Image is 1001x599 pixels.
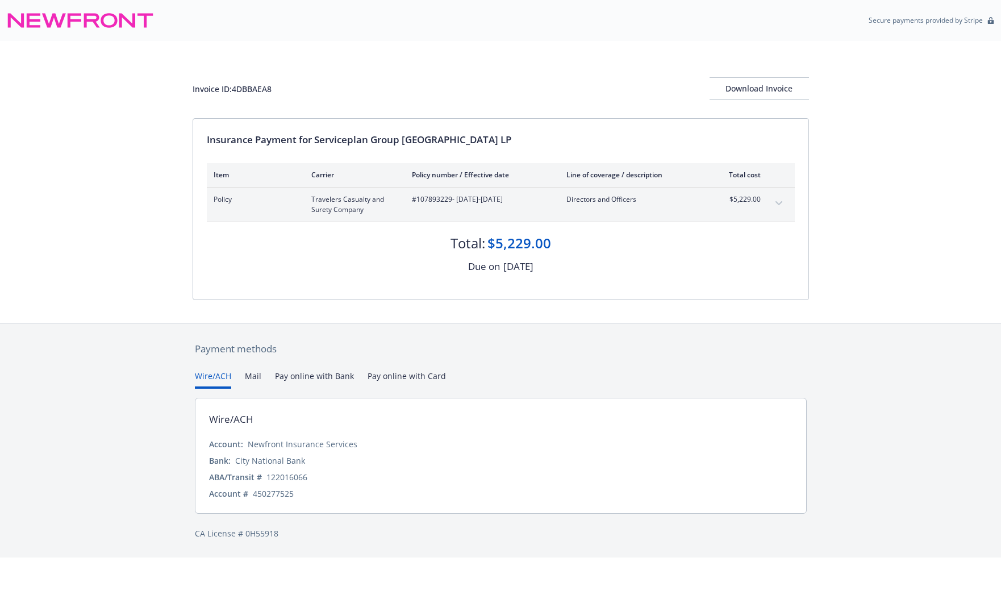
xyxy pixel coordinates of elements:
div: Policy number / Effective date [412,170,548,180]
div: City National Bank [235,455,305,467]
div: Wire/ACH [209,412,253,427]
div: Carrier [311,170,394,180]
div: CA License # 0H55918 [195,527,807,539]
div: $5,229.00 [487,234,551,253]
button: expand content [770,194,788,213]
div: [DATE] [503,259,533,274]
div: 450277525 [253,488,294,500]
span: Travelers Casualty and Surety Company [311,194,394,215]
div: 122016066 [266,471,307,483]
span: Directors and Officers [566,194,700,205]
div: Item [214,170,293,180]
div: Bank: [209,455,231,467]
span: Policy [214,194,293,205]
div: Total: [451,234,485,253]
div: Line of coverage / description [566,170,700,180]
button: Wire/ACH [195,370,231,389]
div: Account: [209,438,243,450]
div: ABA/Transit # [209,471,262,483]
div: Due on [468,259,500,274]
div: PolicyTravelers Casualty and Surety Company#107893229- [DATE]-[DATE]Directors and Officers$5,229.... [207,188,795,222]
button: Mail [245,370,261,389]
div: Newfront Insurance Services [248,438,357,450]
div: Total cost [718,170,761,180]
button: Pay online with Card [368,370,446,389]
button: Pay online with Bank [275,370,354,389]
span: #107893229 - [DATE]-[DATE] [412,194,548,205]
div: Account # [209,488,248,500]
div: Download Invoice [710,78,809,99]
div: Insurance Payment for Serviceplan Group [GEOGRAPHIC_DATA] LP [207,132,795,147]
button: Download Invoice [710,77,809,100]
p: Secure payments provided by Stripe [869,15,983,25]
div: Payment methods [195,342,807,356]
div: Invoice ID: 4DBBAEA8 [193,83,272,95]
span: $5,229.00 [718,194,761,205]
